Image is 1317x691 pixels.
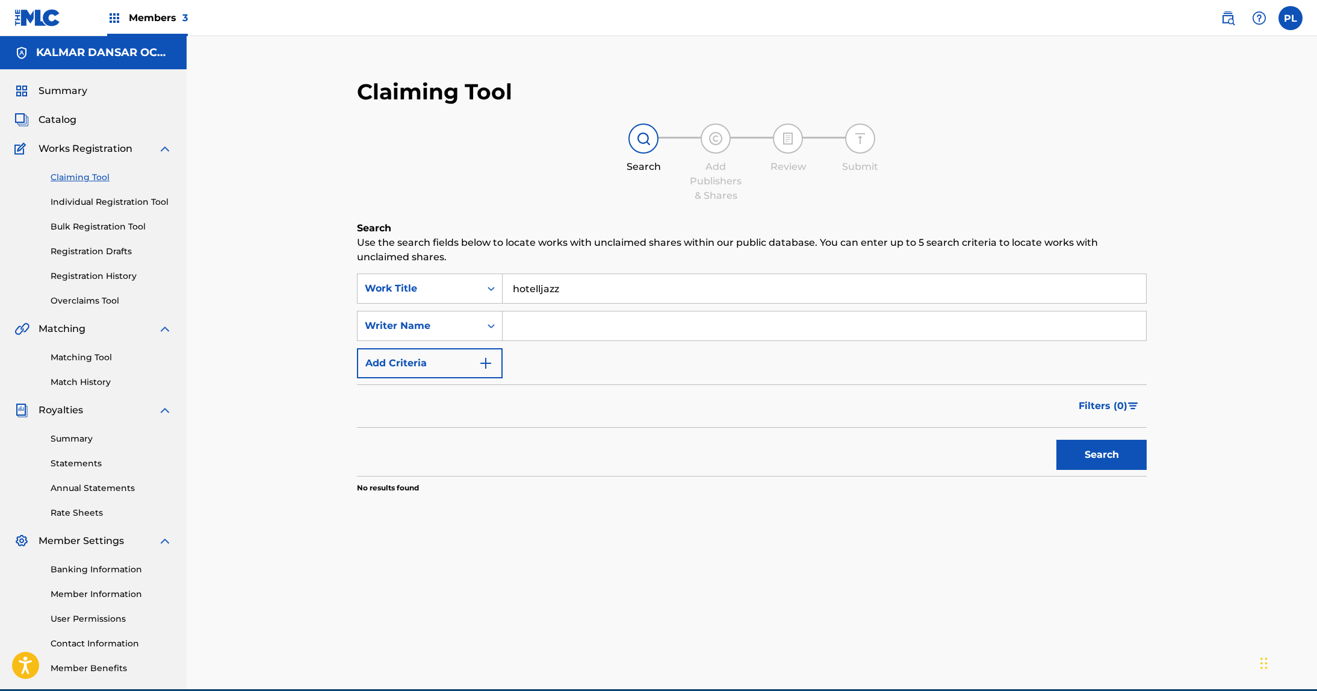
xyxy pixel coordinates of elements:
[51,482,172,495] a: Annual Statements
[36,46,172,60] h5: KALMAR DANSAR OCH LER
[830,160,890,174] div: Submit
[14,113,76,127] a: CatalogCatalog
[1283,475,1317,572] iframe: Resource Center
[1257,633,1317,691] div: Chatt-widget
[14,9,61,27] img: MLC Logo
[51,220,172,233] a: Bulk Registration Tool
[182,12,188,23] span: 3
[39,113,76,127] span: Catalog
[39,142,132,156] span: Works Registration
[357,78,512,105] h2: Claiming Tool
[14,322,29,336] img: Matching
[14,534,29,548] img: Member Settings
[14,84,87,98] a: SummarySummary
[51,637,172,650] a: Contact Information
[51,351,172,364] a: Matching Tool
[1278,6,1303,30] div: User Menu
[39,322,85,336] span: Matching
[1079,399,1127,413] span: Filters ( 0 )
[158,534,172,548] img: expand
[51,295,172,307] a: Overclaims Tool
[14,84,29,98] img: Summary
[51,662,172,675] a: Member Benefits
[1128,402,1138,410] img: filter
[1071,391,1147,421] button: Filters (0)
[129,11,188,25] span: Members
[357,221,1147,236] h6: Search
[479,356,493,371] img: 9d2ae6d4665cec9f34b9.svg
[781,131,795,146] img: step indicator icon for Review
[51,507,172,519] a: Rate Sheets
[51,563,172,576] a: Banking Information
[14,46,29,60] img: Accounts
[51,588,172,601] a: Member Information
[686,160,746,203] div: Add Publishers & Shares
[14,403,29,417] img: Royalties
[365,281,473,296] div: Work Title
[1056,440,1147,470] button: Search
[51,457,172,470] a: Statements
[357,348,503,378] button: Add Criteria
[158,403,172,417] img: expand
[357,274,1147,476] form: Search Form
[51,171,172,184] a: Claiming Tool
[1257,633,1317,691] iframe: Chat Widget
[708,131,723,146] img: step indicator icon for Add Publishers & Shares
[1216,6,1240,30] a: Public Search
[107,11,122,25] img: Top Rightsholders
[365,319,473,333] div: Writer Name
[1221,11,1235,25] img: search
[51,270,172,283] a: Registration History
[51,245,172,258] a: Registration Drafts
[39,403,83,417] span: Royalties
[51,196,172,208] a: Individual Registration Tool
[613,160,674,174] div: Search
[158,142,172,156] img: expand
[357,236,1147,264] p: Use the search fields below to locate works with unclaimed shares within our public database. You...
[14,142,30,156] img: Works Registration
[636,131,651,146] img: step indicator icon for Search
[51,433,172,445] a: Summary
[14,113,29,127] img: Catalog
[758,160,818,174] div: Review
[51,376,172,389] a: Match History
[1252,11,1266,25] img: help
[51,613,172,625] a: User Permissions
[39,534,124,548] span: Member Settings
[1260,645,1268,681] div: Dra
[1247,6,1271,30] div: Help
[853,131,867,146] img: step indicator icon for Submit
[357,483,419,493] p: No results found
[39,84,87,98] span: Summary
[158,322,172,336] img: expand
